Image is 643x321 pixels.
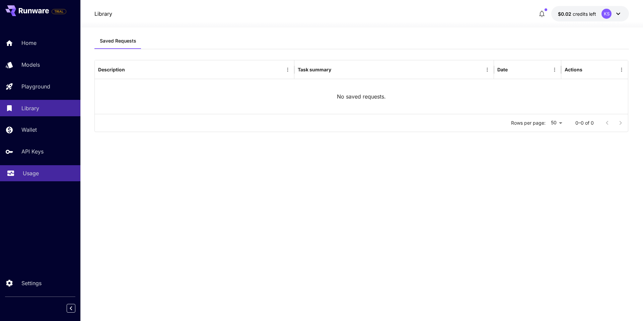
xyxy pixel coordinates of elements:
nav: breadcrumb [94,10,112,18]
button: Collapse sidebar [67,304,75,313]
span: Saved Requests [100,38,136,44]
div: Task summary [298,67,331,72]
span: Add your payment card to enable full platform functionality. [52,7,66,15]
p: Usage [23,169,39,177]
div: Date [497,67,508,72]
button: Sort [126,65,135,74]
p: API Keys [21,147,44,155]
p: Settings [21,279,42,287]
button: Sort [508,65,518,74]
p: Playground [21,82,50,90]
a: Library [94,10,112,18]
p: Home [21,39,37,47]
div: 50 [548,118,565,128]
p: 0–0 of 0 [575,120,594,126]
span: credits left [573,11,596,17]
p: No saved requests. [337,92,386,101]
p: Library [21,104,39,112]
p: Models [21,61,40,69]
div: KS [601,9,612,19]
p: Rows per page: [511,120,546,126]
div: $0.0218 [558,10,596,17]
button: $0.0218KS [551,6,629,21]
button: Menu [483,65,492,74]
button: Sort [332,65,341,74]
div: Collapse sidebar [72,302,80,314]
span: $0.02 [558,11,573,17]
span: TRIAL [52,9,66,14]
button: Menu [283,65,292,74]
button: Menu [617,65,626,74]
p: Wallet [21,126,37,134]
div: Actions [565,67,582,72]
button: Menu [550,65,559,74]
div: Description [98,67,125,72]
